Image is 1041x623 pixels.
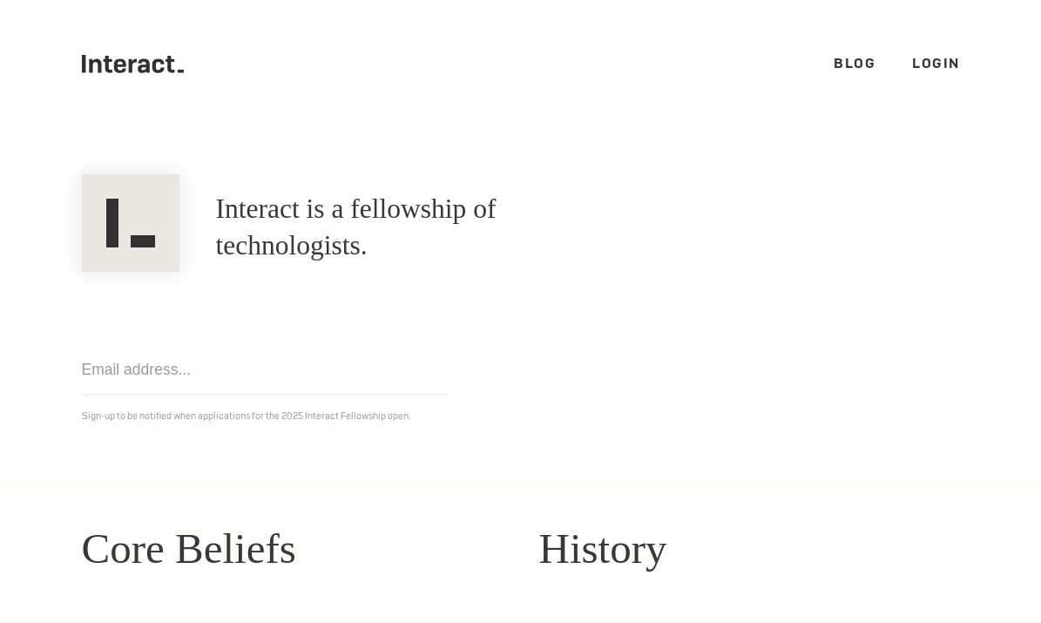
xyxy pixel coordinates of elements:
h2: Core Beliefs [82,517,503,581]
input: Email address... [82,345,448,395]
a: Login [912,54,960,72]
h1: Interact is a fellowship of technologists. [216,191,628,264]
img: Interact Logo [82,174,179,272]
h2: History [539,517,960,581]
a: Blog [834,54,875,72]
p: Sign-up to be notified when applications for the 2025 Interact Fellowship open. [82,407,960,425]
